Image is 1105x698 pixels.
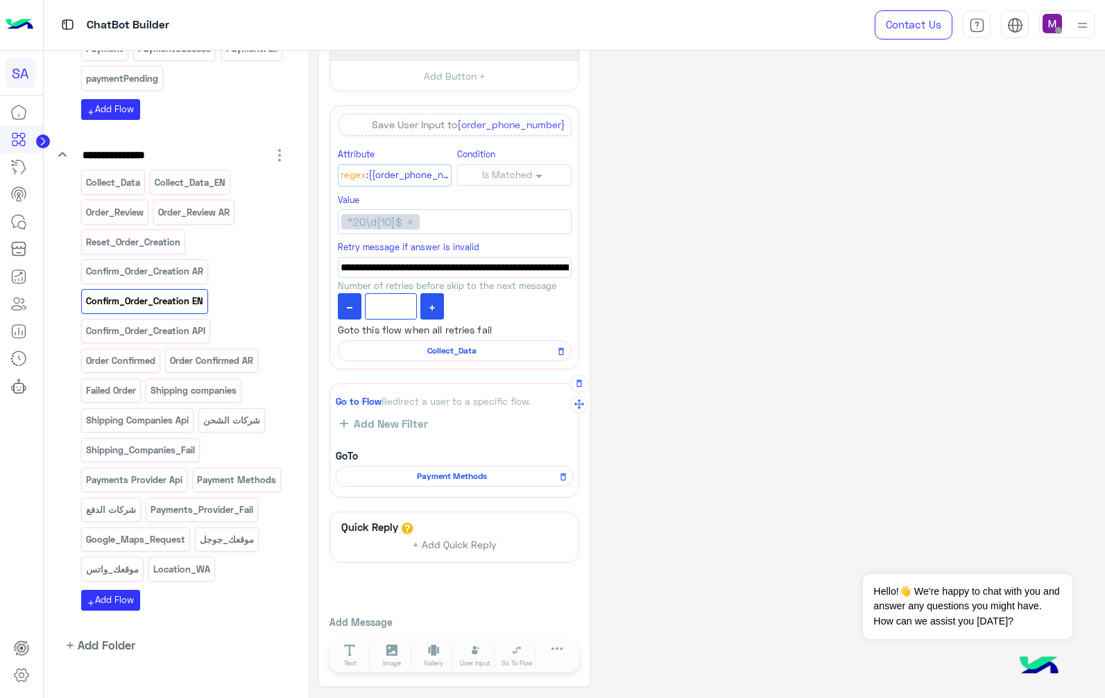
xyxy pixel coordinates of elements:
p: شركات الشحن [203,412,262,428]
span: Number of retries before skip to the next message [338,280,556,291]
p: Confirm_Order_Creation AR [85,263,204,279]
img: tab [1007,17,1023,33]
img: profile [1074,17,1091,34]
button: Go To Flow [497,644,536,669]
a: tab [963,10,991,40]
p: paymentPending [85,71,159,87]
img: tab [969,17,985,33]
p: Add Message [329,615,579,629]
span: Image [383,658,401,668]
div: SA [6,58,35,88]
p: Payment Methods [196,472,277,488]
button: Remove Flow [554,468,572,485]
p: Order_Review AR [157,204,231,220]
button: addAdd Flow [81,99,140,119]
p: Payments_Provider_Fail [150,502,255,518]
button: Is Matched [457,164,572,186]
i: add [65,640,76,651]
div: Redirect a user to a specific flow. [336,394,574,408]
p: Shipping_Companies_Fail [85,442,196,458]
span: Hello!👋 We're happy to chat with you and answer any questions you might have. How can we assist y... [863,574,1072,639]
button: Drag [570,396,588,413]
p: Order_Review [85,204,144,220]
p: Collect_Data [85,175,141,191]
button: addAdd Folder [54,636,136,654]
span: Add New Filter [348,417,428,430]
h1: Goto this flow when all retries fail [338,324,572,335]
i: add [87,599,95,607]
span: Text [344,658,357,668]
small: Attribute [338,149,375,159]
p: Collect_Data_EN [154,175,227,191]
span: Gallery [424,658,443,668]
button: Delete Message [570,375,588,392]
span: :{{order_phone_number}} [366,168,449,183]
button: Add New Filter [336,417,432,430]
button: + Add Quick Reply [402,534,506,555]
button: x [404,216,418,228]
p: ChatBot Builder [87,16,169,35]
i: keyboard_arrow_down [54,146,71,163]
span: {order_phone_number} [457,119,565,130]
p: Payments Provider Api [85,472,183,488]
p: Google_Maps_Request [85,532,186,548]
i: add [87,108,95,116]
button: Image [372,644,411,669]
span: Go to Flow [336,396,382,407]
button: Add Button + [330,60,579,91]
span: Payment Methods [343,470,561,482]
p: موقعك_جوجل [199,532,255,548]
h6: Quick Reply [338,521,402,533]
button: Text [331,644,370,669]
span: Collect_Data [345,344,559,357]
p: Order Confirmed [85,353,156,369]
div: Collect_Data [338,340,572,361]
button: Remove Flow [552,342,569,360]
small: Value [338,195,359,205]
p: Shipping Companies Api [85,412,189,428]
button: addAdd Flow [81,590,140,610]
small: Condition [457,149,495,159]
p: موقعك_واتس [85,561,139,577]
button: User Input [456,644,495,669]
span: Regex [341,168,366,183]
span: Is Matched [482,169,532,180]
a: Contact Us [875,10,952,40]
span: ^20\d{10}$ [347,214,402,230]
p: Confirm_Order_Creation EN [85,293,204,309]
span: Go To Flow [502,658,533,668]
span: User Input [460,658,490,668]
img: userImage [1043,14,1062,33]
span: + Add Quick Reply [413,539,497,550]
p: شركات الدفع [85,502,137,518]
span: Add Folder [78,636,135,654]
p: Order Confirmed AR [169,353,255,369]
div: Payment Methods [336,466,574,487]
div: Save User Input to [338,114,572,136]
p: Location_WA [153,561,212,577]
button: Gallery [414,644,453,669]
p: Failed Order [85,383,137,399]
small: Retry message if answer is invalid [338,242,479,252]
img: hulul-logo.png [1015,643,1063,691]
img: tab [59,16,76,33]
p: Reset_Order_Creation [85,234,181,250]
p: Shipping companies [150,383,238,399]
p: Confirm_Order_Creation API [85,323,206,339]
img: Logo [6,10,33,40]
b: GoTo [336,450,358,462]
